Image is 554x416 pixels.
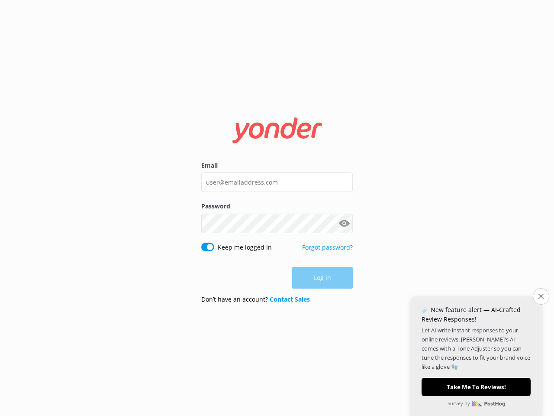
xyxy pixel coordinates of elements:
a: Forgot password? [302,243,353,251]
label: Email [201,161,353,170]
a: Contact Sales [270,295,310,303]
label: Keep me logged in [218,243,272,252]
label: Password [201,201,353,211]
p: Don’t have an account? [201,295,310,304]
input: user@emailaddress.com [201,172,353,192]
button: Show password [335,214,353,232]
